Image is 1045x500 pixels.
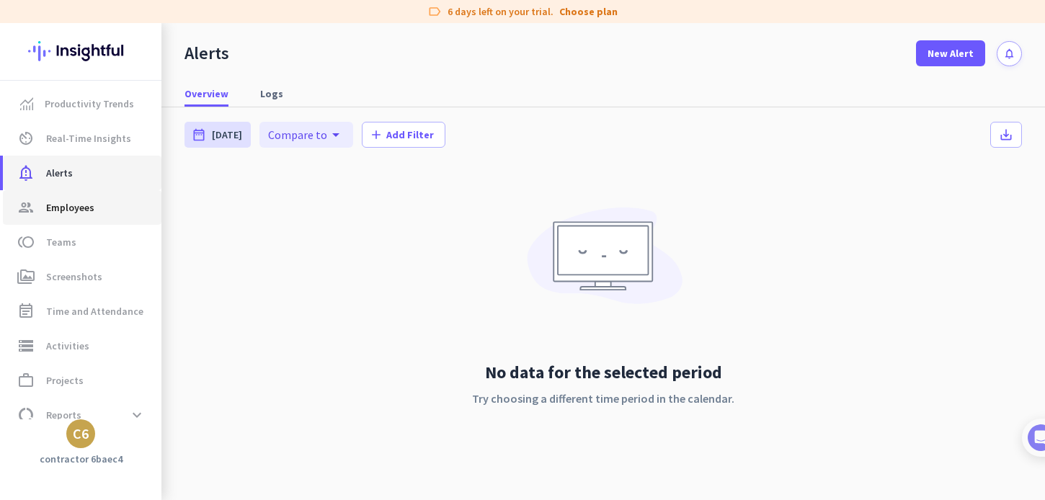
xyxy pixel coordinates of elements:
[20,97,33,110] img: menu-item
[3,329,161,363] a: storageActivities
[472,390,734,407] p: Try choosing a different time period in the calendar.
[260,86,283,101] span: Logs
[3,398,161,432] a: data_usageReportsexpand_more
[3,259,161,294] a: perm_mediaScreenshots
[17,372,35,389] i: work_outline
[520,197,686,325] img: No data
[990,122,1022,148] button: save_alt
[3,156,161,190] a: notification_importantAlerts
[362,122,445,148] button: addAdd Filter
[999,128,1013,142] i: save_alt
[17,337,35,354] i: storage
[45,95,134,112] span: Productivity Trends
[46,268,102,285] span: Screenshots
[184,43,229,64] div: Alerts
[17,303,35,320] i: event_note
[327,126,344,143] i: arrow_drop_down
[46,199,94,216] span: Employees
[46,372,84,389] span: Projects
[916,40,985,66] button: New Alert
[3,86,161,121] a: menu-itemProductivity Trends
[212,128,242,142] span: [DATE]
[73,427,89,441] div: C6
[46,337,89,354] span: Activities
[17,164,35,182] i: notification_important
[46,233,76,251] span: Teams
[192,128,206,142] i: date_range
[928,46,974,61] span: New Alert
[472,361,734,384] h2: No data for the selected period
[46,130,131,147] span: Real-Time Insights
[46,406,81,424] span: Reports
[17,406,35,424] i: data_usage
[3,294,161,329] a: event_noteTime and Attendance
[369,128,383,142] i: add
[3,121,161,156] a: av_timerReal-Time Insights
[17,268,35,285] i: perm_media
[3,363,161,398] a: work_outlineProjects
[124,402,150,428] button: expand_more
[46,164,73,182] span: Alerts
[427,4,442,19] i: label
[17,199,35,216] i: group
[997,41,1022,66] button: notifications
[46,303,143,320] span: Time and Attendance
[17,233,35,251] i: toll
[28,23,133,79] img: Insightful logo
[559,4,618,19] a: Choose plan
[1003,48,1015,60] i: notifications
[386,128,434,142] span: Add Filter
[3,225,161,259] a: tollTeams
[3,190,161,225] a: groupEmployees
[17,130,35,147] i: av_timer
[184,86,228,101] span: Overview
[268,128,327,142] span: Compare to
